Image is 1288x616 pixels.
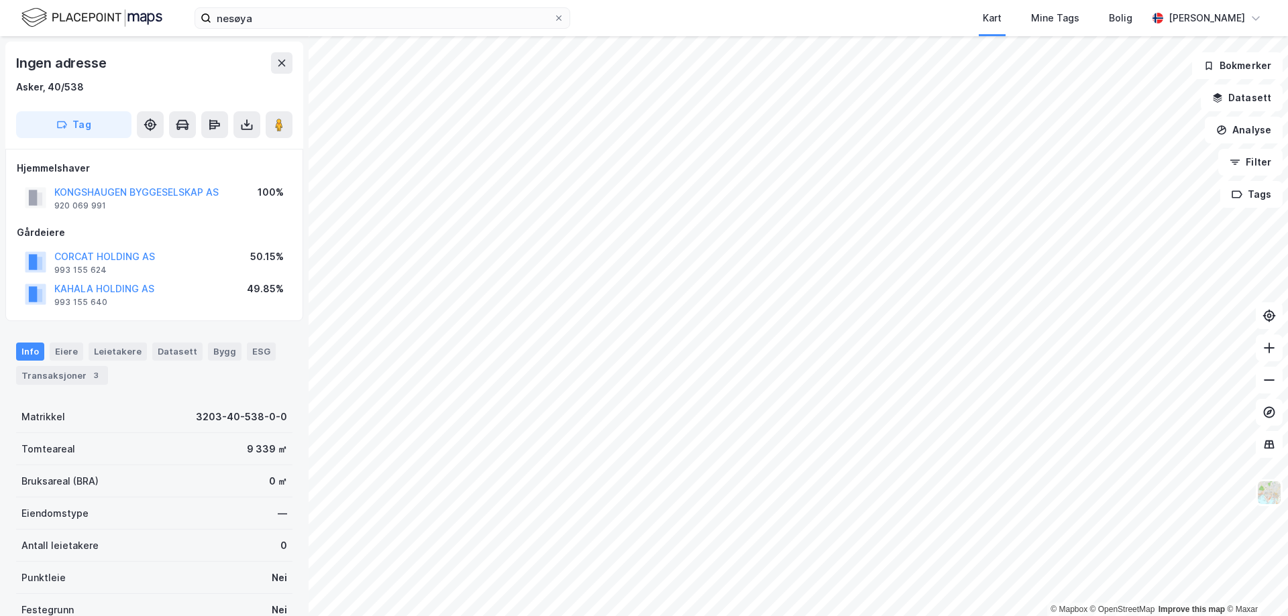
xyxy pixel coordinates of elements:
[1192,52,1283,79] button: Bokmerker
[247,343,276,360] div: ESG
[269,473,287,489] div: 0 ㎡
[16,52,109,74] div: Ingen adresse
[89,343,147,360] div: Leietakere
[17,160,292,176] div: Hjemmelshaver
[280,538,287,554] div: 0
[211,8,553,28] input: Søk på adresse, matrikkel, gårdeiere, leietakere eller personer
[1159,605,1225,614] a: Improve this map
[21,570,66,586] div: Punktleie
[54,265,107,275] div: 993 155 624
[21,6,162,29] img: logo.f888ab2527a4732fd821a326f86c7f29.svg
[16,111,131,138] button: Tag
[250,249,284,265] div: 50.15%
[1051,605,1087,614] a: Mapbox
[17,225,292,241] div: Gårdeiere
[21,441,75,457] div: Tomteareal
[983,10,1002,26] div: Kart
[1090,605,1155,614] a: OpenStreetMap
[278,505,287,521] div: —
[54,200,106,211] div: 920 069 991
[1031,10,1079,26] div: Mine Tags
[21,505,89,521] div: Eiendomstype
[21,538,99,554] div: Antall leietakere
[16,79,84,95] div: Asker, 40/538
[258,184,284,200] div: 100%
[247,281,284,297] div: 49.85%
[152,343,203,360] div: Datasett
[16,343,44,360] div: Info
[196,409,287,425] div: 3203-40-538-0-0
[21,409,65,425] div: Matrikkel
[21,473,99,489] div: Bruksareal (BRA)
[54,297,107,308] div: 993 155 640
[208,343,241,360] div: Bygg
[1109,10,1132,26] div: Bolig
[89,369,103,382] div: 3
[272,570,287,586] div: Nei
[1205,117,1283,143] button: Analyse
[1221,552,1288,616] div: Kontrollprogram for chat
[1218,149,1283,176] button: Filter
[1169,10,1245,26] div: [PERSON_NAME]
[1201,84,1283,111] button: Datasett
[1221,552,1288,616] iframe: Chat Widget
[16,366,108,385] div: Transaksjoner
[1220,181,1283,208] button: Tags
[1256,480,1282,505] img: Z
[50,343,83,360] div: Eiere
[247,441,287,457] div: 9 339 ㎡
